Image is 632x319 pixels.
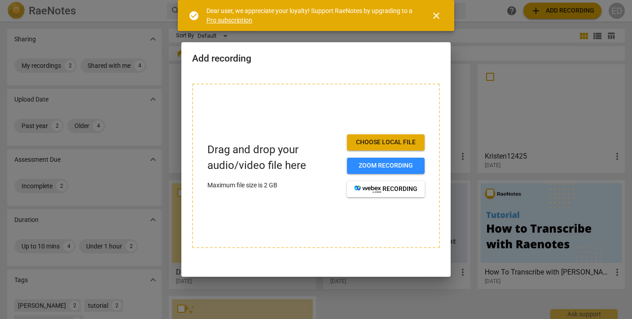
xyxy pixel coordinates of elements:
div: Dear user, we appreciate your loyalty! Support RaeNotes by upgrading to a [206,6,415,25]
button: Close [426,5,447,27]
span: check_circle [189,10,199,21]
h2: Add recording [192,53,440,64]
p: Maximum file size is 2 GB [207,181,340,190]
span: close [431,10,442,21]
button: Choose local file [347,134,425,151]
span: Zoom recording [354,161,417,170]
p: Drag and drop your audio/video file here [207,142,340,173]
button: Zoom recording [347,158,425,174]
span: recording [354,185,417,194]
a: Pro subscription [206,17,252,24]
span: Choose local file [354,138,417,147]
button: recording [347,181,425,197]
